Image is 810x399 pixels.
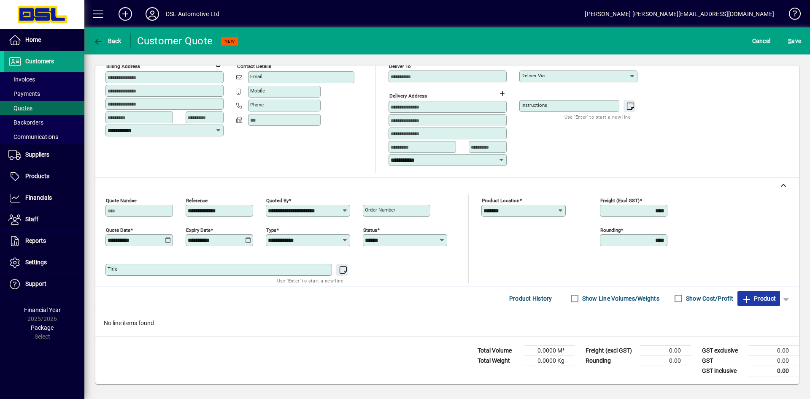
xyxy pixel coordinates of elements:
[8,119,43,126] span: Backorders
[212,57,226,71] button: Copy to Delivery address
[31,324,54,331] span: Package
[521,73,545,79] mat-label: Deliver via
[4,130,84,144] a: Communications
[4,166,84,187] a: Products
[698,356,748,366] td: GST
[25,58,54,65] span: Customers
[25,173,49,179] span: Products
[91,33,124,49] button: Back
[752,34,771,48] span: Cancel
[495,87,509,100] button: Choose address
[8,133,58,140] span: Communications
[8,76,35,83] span: Invoices
[473,345,524,356] td: Total Volume
[4,115,84,130] a: Backorders
[25,259,47,266] span: Settings
[8,105,32,111] span: Quotes
[8,90,40,97] span: Payments
[112,6,139,22] button: Add
[137,34,213,48] div: Customer Quote
[4,274,84,295] a: Support
[581,356,640,366] td: Rounding
[748,366,799,376] td: 0.00
[698,366,748,376] td: GST inclusive
[750,33,773,49] button: Cancel
[748,356,799,366] td: 0.00
[106,227,130,233] mat-label: Quote date
[698,345,748,356] td: GST exclusive
[95,310,799,336] div: No line items found
[4,87,84,101] a: Payments
[786,33,803,49] button: Save
[506,291,556,306] button: Product History
[250,73,262,79] mat-label: Email
[4,101,84,115] a: Quotes
[524,356,575,366] td: 0.0000 Kg
[250,102,264,108] mat-label: Phone
[473,356,524,366] td: Total Weight
[788,38,791,44] span: S
[224,38,235,44] span: NEW
[186,227,211,233] mat-label: Expiry date
[250,88,265,94] mat-label: Mobile
[788,34,801,48] span: ave
[25,280,46,287] span: Support
[389,63,411,69] mat-label: Deliver To
[277,276,343,285] mat-hint: Use 'Enter' to start a new line
[139,6,166,22] button: Profile
[524,345,575,356] td: 0.0000 M³
[564,112,631,122] mat-hint: Use 'Enter' to start a new line
[25,194,52,201] span: Financials
[266,227,276,233] mat-label: Type
[166,7,219,21] div: DSL Automotive Ltd
[783,2,799,29] a: Knowledge Base
[106,197,137,203] mat-label: Quote number
[748,345,799,356] td: 0.00
[266,197,289,203] mat-label: Quoted by
[581,345,640,356] td: Freight (excl GST)
[363,227,377,233] mat-label: Status
[4,187,84,209] a: Financials
[93,38,121,44] span: Back
[4,30,84,51] a: Home
[25,151,49,158] span: Suppliers
[25,36,41,43] span: Home
[24,307,61,313] span: Financial Year
[509,292,552,305] span: Product History
[482,197,519,203] mat-label: Product location
[4,231,84,252] a: Reports
[742,292,776,305] span: Product
[737,291,780,306] button: Product
[4,209,84,230] a: Staff
[640,345,691,356] td: 0.00
[521,102,547,108] mat-label: Instructions
[25,216,38,223] span: Staff
[580,294,659,303] label: Show Line Volumes/Weights
[600,197,640,203] mat-label: Freight (excl GST)
[365,207,395,213] mat-label: Order number
[186,197,208,203] mat-label: Reference
[684,294,733,303] label: Show Cost/Profit
[84,33,131,49] app-page-header-button: Back
[108,266,117,272] mat-label: Title
[640,356,691,366] td: 0.00
[25,237,46,244] span: Reports
[4,72,84,87] a: Invoices
[4,144,84,166] a: Suppliers
[4,252,84,273] a: Settings
[600,227,621,233] mat-label: Rounding
[585,7,774,21] div: [PERSON_NAME] [PERSON_NAME][EMAIL_ADDRESS][DOMAIN_NAME]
